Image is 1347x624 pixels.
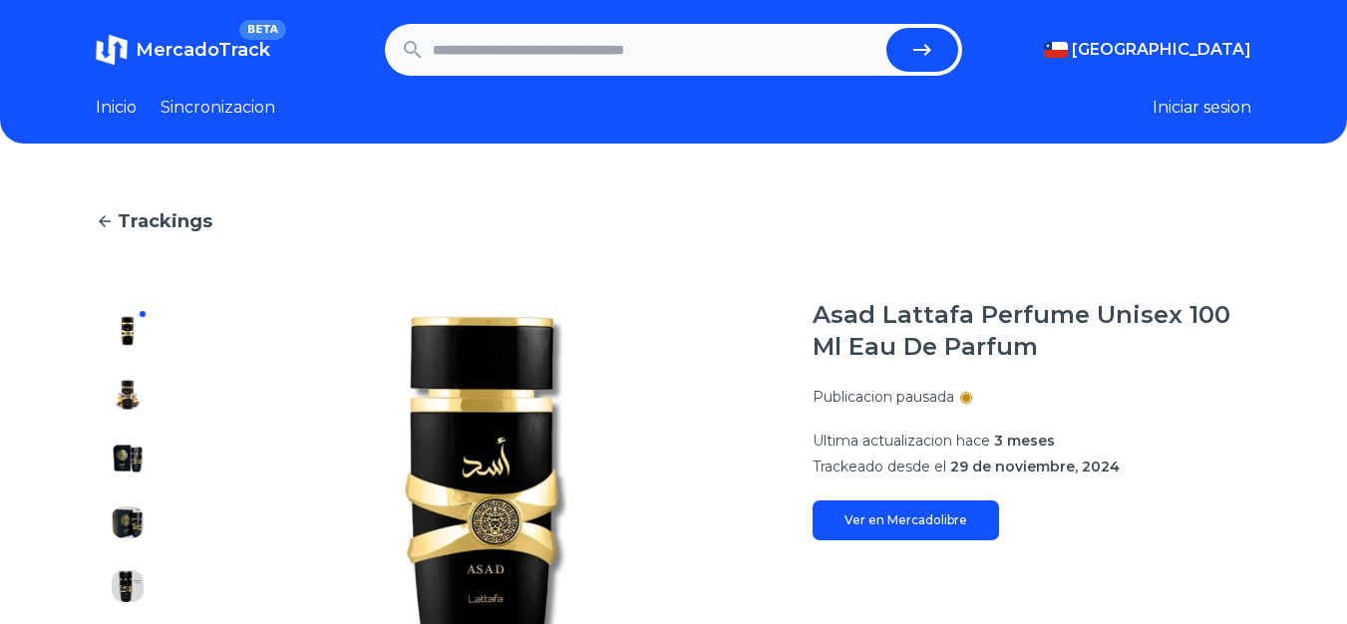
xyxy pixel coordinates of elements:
span: 3 meses [994,432,1055,450]
img: Asad Lattafa Perfume Unisex 100 Ml Eau De Parfum [112,443,144,474]
span: [GEOGRAPHIC_DATA] [1072,38,1251,62]
a: MercadoTrackBETA [96,34,270,66]
a: Sincronizacion [161,96,275,120]
span: BETA [239,20,286,40]
span: Trackeado desde el [813,458,946,475]
a: Inicio [96,96,137,120]
span: Trackings [118,207,212,235]
button: [GEOGRAPHIC_DATA] [1044,38,1251,62]
span: Ultima actualizacion hace [813,432,990,450]
p: Publicacion pausada [813,387,954,407]
img: Asad Lattafa Perfume Unisex 100 Ml Eau De Parfum [112,315,144,347]
a: Trackings [96,207,1251,235]
img: Asad Lattafa Perfume Unisex 100 Ml Eau De Parfum [112,506,144,538]
h1: Asad Lattafa Perfume Unisex 100 Ml Eau De Parfum [813,299,1251,363]
button: Iniciar sesion [1153,96,1251,120]
img: Asad Lattafa Perfume Unisex 100 Ml Eau De Parfum [112,379,144,411]
span: MercadoTrack [136,39,270,61]
a: Ver en Mercadolibre [813,500,999,540]
img: Chile [1044,42,1068,58]
img: MercadoTrack [96,34,128,66]
span: 29 de noviembre, 2024 [950,458,1120,475]
img: Asad Lattafa Perfume Unisex 100 Ml Eau De Parfum [112,570,144,602]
